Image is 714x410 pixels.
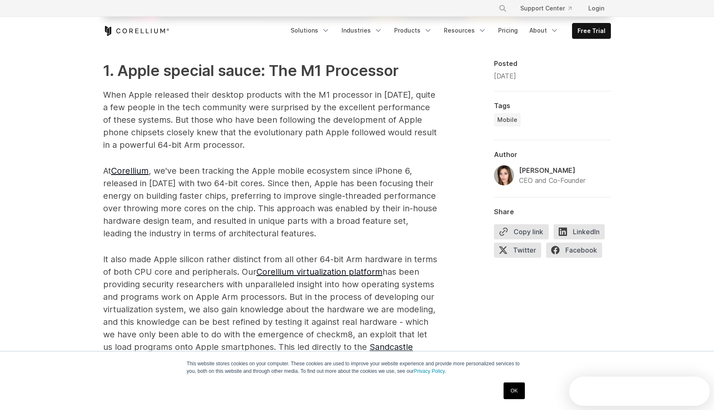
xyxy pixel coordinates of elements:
a: About [524,23,564,38]
a: LinkedIn [554,224,610,243]
a: Free Trial [572,23,610,38]
div: Author [494,150,611,159]
a: Twitter [494,243,546,261]
span: Facebook [546,243,602,258]
h2: 1. Apple special sauce: The M1 Processor [103,59,437,82]
a: Corellium virtualization platform [256,267,382,277]
a: Products [389,23,437,38]
button: Copy link [494,224,549,239]
a: Privacy Policy. [414,368,446,374]
a: Facebook [546,243,607,261]
a: Corellium Home [103,26,170,36]
a: Login [582,1,611,16]
iframe: Intercom live chat discovery launcher [569,377,710,406]
div: CEO and Co-Founder [519,175,585,185]
div: Share [494,208,611,216]
a: OK [504,382,525,399]
p: It also made Apple silicon rather distinct from all other 64-bit Arm hardware in terms of both CP... [103,253,437,366]
a: Resources [439,23,491,38]
img: Amanda Gorton [494,165,514,185]
a: Pricing [493,23,523,38]
div: [PERSON_NAME] [519,165,585,175]
div: Navigation Menu [489,1,611,16]
span: LinkedIn [554,224,605,239]
div: Tags [494,101,611,110]
a: Mobile [494,113,521,127]
p: When Apple released their desktop products with the M1 processor in [DATE], quite a few people in... [103,89,437,151]
span: Twitter [494,243,541,258]
div: Posted [494,59,611,68]
iframe: Intercom live chat [686,382,706,402]
a: Solutions [286,23,335,38]
a: Support Center [514,1,578,16]
a: Corellium [111,166,149,176]
div: Navigation Menu [286,23,611,39]
span: [DATE] [494,72,516,80]
button: Search [495,1,510,16]
span: Mobile [497,116,517,124]
p: This website stores cookies on your computer. These cookies are used to improve your website expe... [187,360,527,375]
a: Industries [337,23,387,38]
p: At , we've been tracking the Apple mobile ecosystem since iPhone 6, released in [DATE] with two 6... [103,165,437,240]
